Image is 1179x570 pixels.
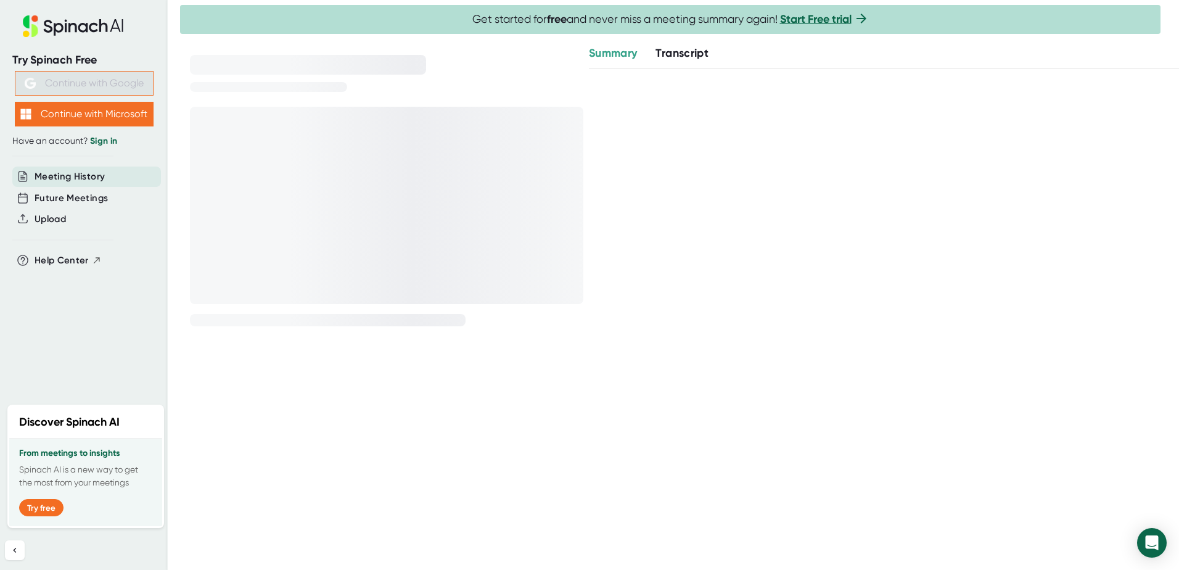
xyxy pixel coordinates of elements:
a: Start Free trial [780,12,852,26]
button: Transcript [655,45,709,62]
button: Summary [589,45,637,62]
button: Continue with Google [15,71,154,96]
span: Get started for and never miss a meeting summary again! [472,12,869,27]
button: Continue with Microsoft [15,102,154,126]
img: Aehbyd4JwY73AAAAAElFTkSuQmCC [25,78,36,89]
button: Try free [19,499,64,516]
div: Open Intercom Messenger [1137,528,1167,558]
div: Try Spinach Free [12,53,155,67]
h3: From meetings to insights [19,448,152,458]
span: Help Center [35,254,89,268]
button: Meeting History [35,170,105,184]
span: Transcript [655,46,709,60]
a: Sign in [90,136,117,146]
button: Future Meetings [35,191,108,205]
b: free [547,12,567,26]
p: Spinach AI is a new way to get the most from your meetings [19,463,152,489]
button: Help Center [35,254,102,268]
button: Upload [35,212,66,226]
h2: Discover Spinach AI [19,414,120,431]
button: Collapse sidebar [5,540,25,560]
span: Summary [589,46,637,60]
div: Have an account? [12,136,155,147]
